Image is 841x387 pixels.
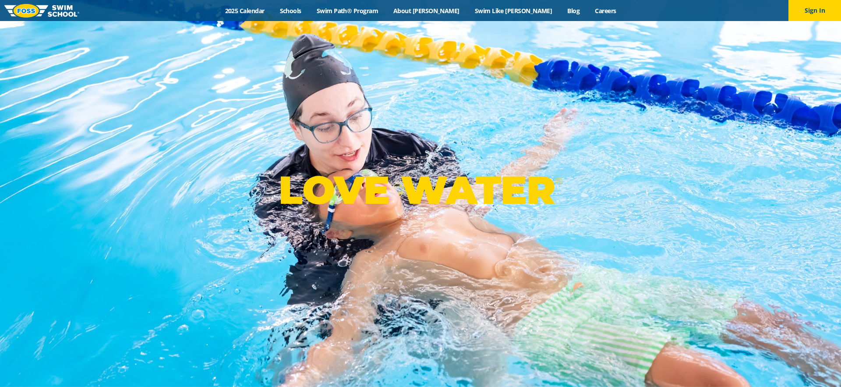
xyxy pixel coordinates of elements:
a: About [PERSON_NAME] [386,7,467,15]
a: Blog [560,7,587,15]
img: FOSS Swim School Logo [4,4,79,18]
a: Swim Path® Program [309,7,385,15]
a: Swim Like [PERSON_NAME] [467,7,560,15]
a: 2025 Calendar [217,7,272,15]
a: Careers [587,7,624,15]
a: Schools [272,7,309,15]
